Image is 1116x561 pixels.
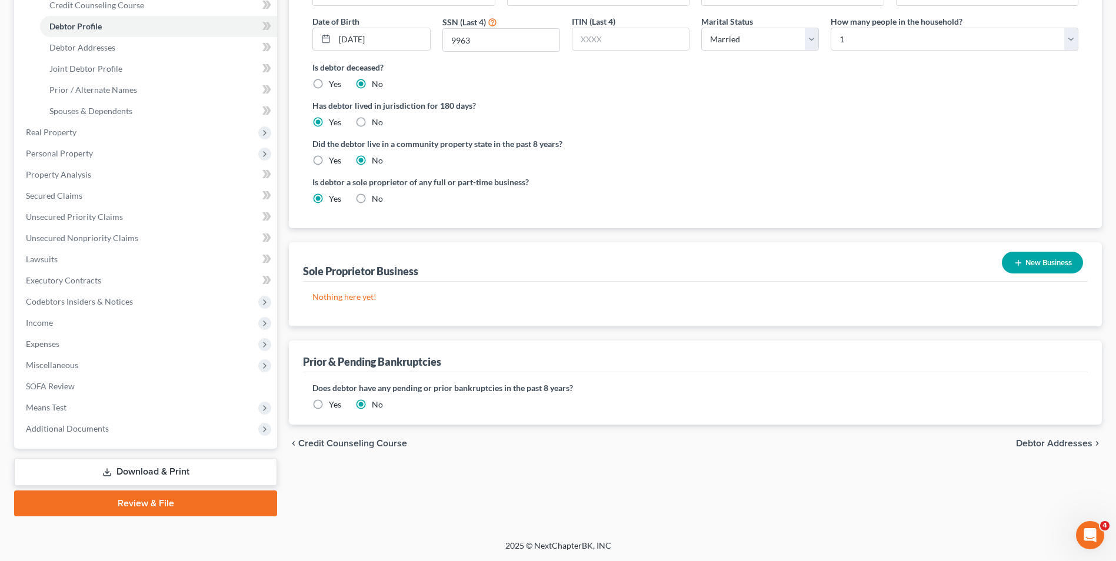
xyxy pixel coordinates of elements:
[26,360,78,370] span: Miscellaneous
[303,355,441,369] div: Prior & Pending Bankruptcies
[335,28,429,51] input: MM/DD/YYYY
[1092,439,1102,448] i: chevron_right
[312,138,1078,150] label: Did the debtor live in a community property state in the past 8 years?
[49,106,132,116] span: Spouses & Dependents
[16,164,277,185] a: Property Analysis
[26,254,58,264] span: Lawsuits
[40,16,277,37] a: Debtor Profile
[26,233,138,243] span: Unsecured Nonpriority Claims
[40,101,277,122] a: Spouses & Dependents
[14,458,277,486] a: Download & Print
[303,264,418,278] div: Sole Proprietor Business
[312,15,359,28] label: Date of Birth
[329,193,341,205] label: Yes
[26,318,53,328] span: Income
[40,37,277,58] a: Debtor Addresses
[298,439,407,448] span: Credit Counseling Course
[16,376,277,397] a: SOFA Review
[16,270,277,291] a: Executory Contracts
[329,155,341,166] label: Yes
[26,423,109,433] span: Additional Documents
[49,64,122,74] span: Joint Debtor Profile
[372,155,383,166] label: No
[26,169,91,179] span: Property Analysis
[329,116,341,128] label: Yes
[312,176,689,188] label: Is debtor a sole proprietor of any full or part-time business?
[40,58,277,79] a: Joint Debtor Profile
[26,381,75,391] span: SOFA Review
[1016,439,1102,448] button: Debtor Addresses chevron_right
[26,127,76,137] span: Real Property
[16,249,277,270] a: Lawsuits
[372,193,383,205] label: No
[26,191,82,201] span: Secured Claims
[16,185,277,206] a: Secured Claims
[26,148,93,158] span: Personal Property
[26,212,123,222] span: Unsecured Priority Claims
[312,61,1078,74] label: Is debtor deceased?
[14,490,277,516] a: Review & File
[372,116,383,128] label: No
[1100,521,1110,530] span: 4
[572,28,689,51] input: XXXX
[49,21,102,31] span: Debtor Profile
[289,439,407,448] button: chevron_left Credit Counseling Course
[49,42,115,52] span: Debtor Addresses
[40,79,277,101] a: Prior / Alternate Names
[329,78,341,90] label: Yes
[289,439,298,448] i: chevron_left
[312,99,1078,112] label: Has debtor lived in jurisdiction for 180 days?
[26,296,133,306] span: Codebtors Insiders & Notices
[26,339,59,349] span: Expenses
[329,399,341,410] label: Yes
[16,228,277,249] a: Unsecured Nonpriority Claims
[49,85,137,95] span: Prior / Alternate Names
[1002,252,1083,273] button: New Business
[372,78,383,90] label: No
[26,402,66,412] span: Means Test
[312,382,1078,394] label: Does debtor have any pending or prior bankruptcies in the past 8 years?
[312,291,1078,303] p: Nothing here yet!
[223,540,894,561] div: 2025 © NextChapterBK, INC
[831,15,962,28] label: How many people in the household?
[1016,439,1092,448] span: Debtor Addresses
[1076,521,1104,549] iframe: Intercom live chat
[372,399,383,410] label: No
[572,15,615,28] label: ITIN (Last 4)
[26,275,101,285] span: Executory Contracts
[442,16,486,28] label: SSN (Last 4)
[701,15,753,28] label: Marital Status
[443,29,559,51] input: XXXX
[16,206,277,228] a: Unsecured Priority Claims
